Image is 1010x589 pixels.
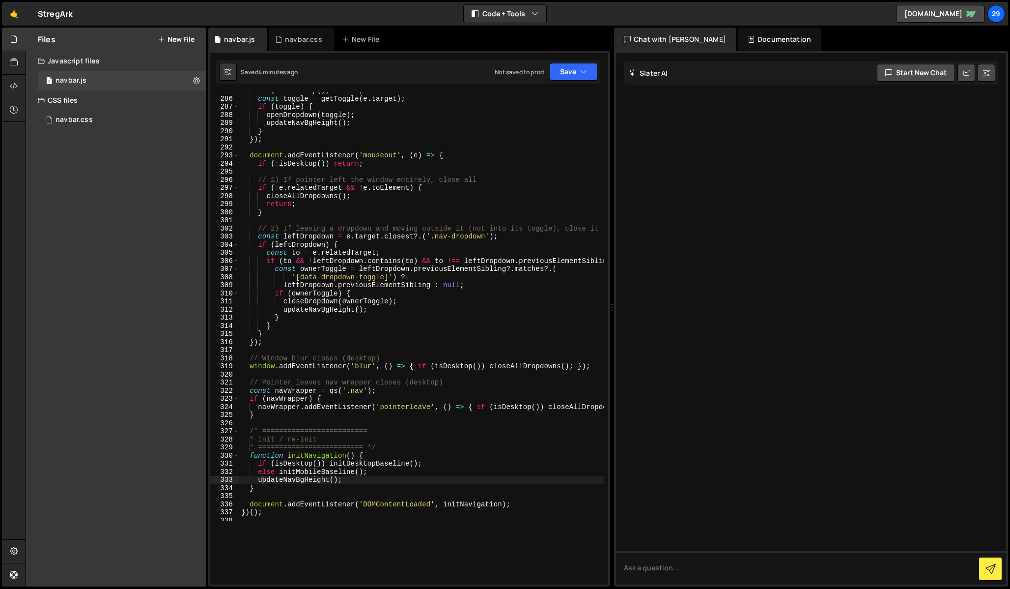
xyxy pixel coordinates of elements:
[210,452,239,460] div: 330
[210,176,239,184] div: 296
[210,395,239,403] div: 323
[210,127,239,136] div: 290
[210,484,239,493] div: 334
[210,508,239,517] div: 337
[46,78,52,86] span: 1
[210,411,239,419] div: 325
[210,362,239,371] div: 319
[210,306,239,314] div: 312
[26,51,206,71] div: Javascript files
[210,338,239,347] div: 316
[877,64,955,82] button: Start new chat
[210,192,239,201] div: 298
[210,265,239,273] div: 307
[210,249,239,257] div: 305
[210,443,239,452] div: 329
[56,76,86,85] div: navbar.js
[550,63,597,81] button: Save
[738,28,821,51] div: Documentation
[210,184,239,192] div: 297
[342,34,383,44] div: New File
[987,5,1005,23] a: 29
[210,290,239,298] div: 310
[38,71,206,90] div: 16690/45597.js
[210,200,239,208] div: 299
[896,5,984,23] a: [DOMAIN_NAME]
[210,297,239,306] div: 311
[210,216,239,225] div: 301
[210,95,239,103] div: 286
[210,151,239,160] div: 293
[210,379,239,387] div: 321
[56,116,93,124] div: navbar.css
[210,460,239,468] div: 331
[224,34,255,44] div: navbar.js
[210,330,239,338] div: 315
[38,8,73,20] div: StregArk
[210,144,239,152] div: 292
[210,419,239,428] div: 326
[210,387,239,395] div: 322
[210,225,239,233] div: 302
[629,68,668,78] h2: Slater AI
[38,34,56,45] h2: Files
[210,281,239,290] div: 309
[210,354,239,363] div: 318
[210,436,239,444] div: 328
[210,476,239,484] div: 333
[210,241,239,249] div: 304
[210,427,239,436] div: 327
[210,468,239,476] div: 332
[38,110,206,130] div: 16690/45596.css
[210,257,239,265] div: 306
[210,103,239,111] div: 287
[210,501,239,509] div: 336
[241,68,298,76] div: Saved
[210,517,239,525] div: 338
[210,346,239,354] div: 317
[210,135,239,144] div: 291
[210,371,239,379] div: 320
[210,111,239,119] div: 288
[210,322,239,330] div: 314
[26,90,206,110] div: CSS files
[210,492,239,501] div: 335
[285,34,322,44] div: navbar.css
[210,273,239,282] div: 308
[614,28,736,51] div: Chat with [PERSON_NAME]
[210,314,239,322] div: 313
[210,119,239,127] div: 289
[210,403,239,412] div: 324
[495,68,544,76] div: Not saved to prod
[2,2,26,26] a: 🤙
[158,35,195,43] button: New File
[258,68,298,76] div: 4 minutes ago
[210,208,239,217] div: 300
[210,233,239,241] div: 303
[210,160,239,168] div: 294
[464,5,546,23] button: Code + Tools
[210,168,239,176] div: 295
